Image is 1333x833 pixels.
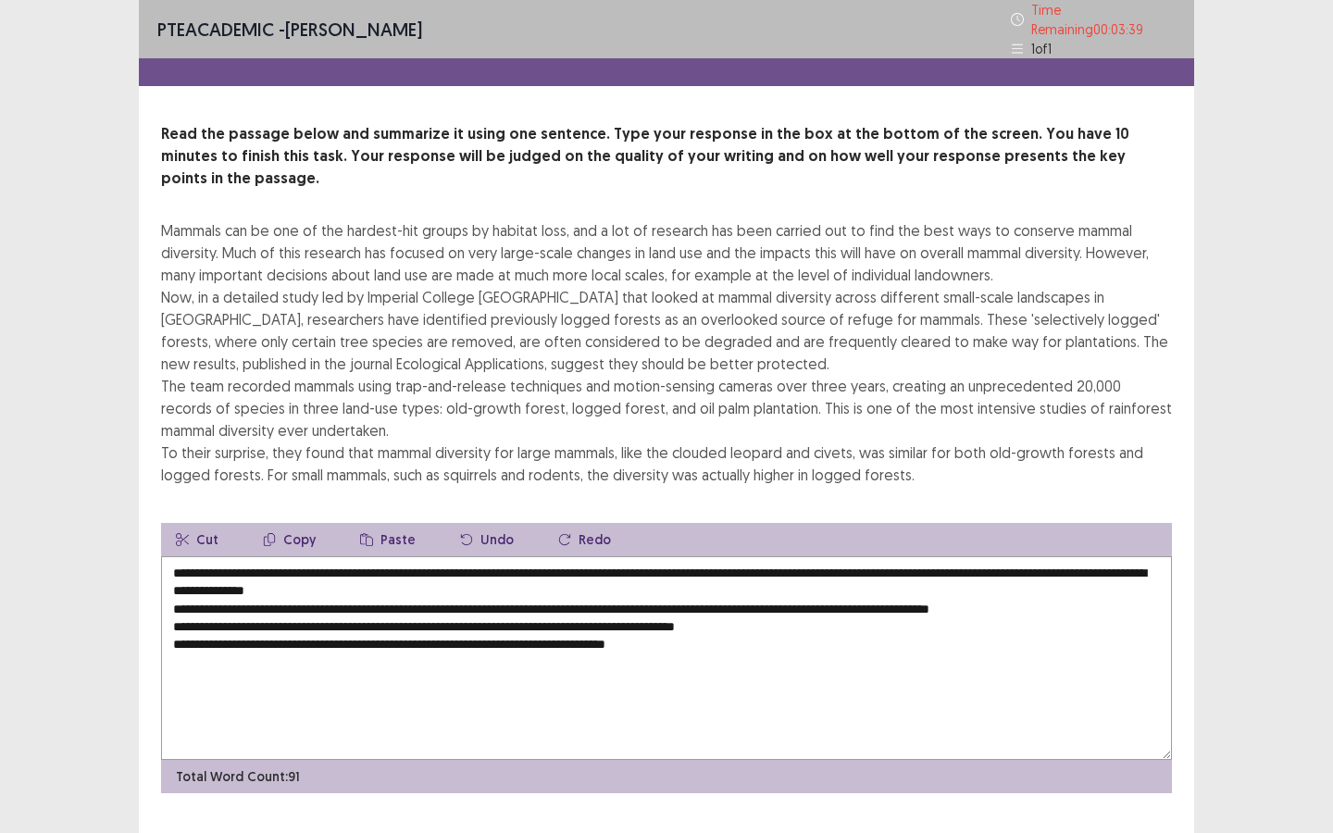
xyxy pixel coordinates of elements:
[157,16,422,44] p: - [PERSON_NAME]
[161,123,1172,190] p: Read the passage below and summarize it using one sentence. Type your response in the box at the ...
[248,523,330,556] button: Copy
[1031,39,1052,58] p: 1 of 1
[445,523,529,556] button: Undo
[345,523,430,556] button: Paste
[161,219,1172,486] div: Mammals can be one of the hardest-hit groups by habitat loss, and a lot of research has been carr...
[543,523,626,556] button: Redo
[157,18,274,41] span: PTE academic
[161,523,233,556] button: Cut
[176,767,300,787] p: Total Word Count: 91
